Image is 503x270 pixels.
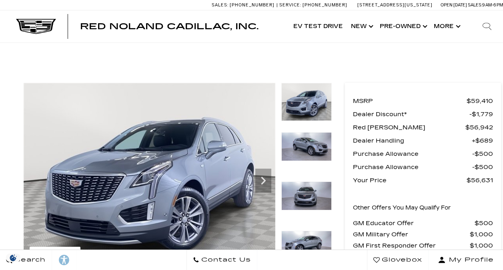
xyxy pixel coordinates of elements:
span: Glovebox [380,254,422,266]
img: Cadillac Dark Logo with Cadillac White Text [16,19,56,34]
a: MSRP $59,410 [353,95,493,107]
a: Red [PERSON_NAME] $56,942 [353,122,493,133]
span: [PHONE_NUMBER] [230,2,275,8]
div: Next [255,169,271,193]
span: $59,410 [467,95,493,107]
span: Your Price [353,175,467,186]
span: $1,000 [470,240,493,251]
span: Service: [279,2,301,8]
a: Purchase Allowance $500 [353,148,493,159]
span: $500 [475,218,493,229]
a: New [347,10,376,42]
span: Search [12,254,46,266]
span: $56,631 [467,175,493,186]
span: Red [PERSON_NAME] [353,122,465,133]
a: GM Educator Offer $500 [353,218,493,229]
span: Sales: [468,2,482,8]
span: My Profile [446,254,494,266]
a: Dealer Handling $689 [353,135,493,146]
button: More [430,10,463,42]
a: Contact Us [186,250,257,270]
span: $56,942 [465,122,493,133]
button: Open user profile menu [429,250,503,270]
span: $500 [472,161,493,173]
span: 9 AM-6 PM [482,2,503,8]
span: Dealer Discount* [353,109,469,120]
a: Purchase Allowance $500 [353,161,493,173]
span: [PHONE_NUMBER] [303,2,347,8]
a: [STREET_ADDRESS][US_STATE] [357,2,433,8]
span: $1,779 [469,109,493,120]
a: Glovebox [367,250,429,270]
a: Red Noland Cadillac, Inc. [80,22,259,30]
span: $689 [472,135,493,146]
a: Dealer Discount* $1,779 [353,109,493,120]
span: Dealer Handling [353,135,472,146]
span: Contact Us [199,254,251,266]
p: Other Offers You May Qualify For [353,202,451,214]
a: GM Military Offer $1,000 [353,229,493,240]
a: GM First Responder Offer $1,000 [353,240,493,251]
img: New 2025 Argent Silver Metallic Cadillac Premium Luxury image 4 [281,231,332,260]
a: Pre-Owned [376,10,430,42]
span: Purchase Allowance [353,148,472,159]
span: MSRP [353,95,467,107]
span: Purchase Allowance [353,161,472,173]
span: $500 [472,148,493,159]
img: New 2025 Argent Silver Metallic Cadillac Premium Luxury image 3 [281,181,332,210]
section: Click to Open Cookie Consent Modal [4,254,22,262]
a: Your Price $56,631 [353,175,493,186]
span: $1,000 [470,229,493,240]
img: New 2025 Argent Silver Metallic Cadillac Premium Luxury image 2 [281,132,332,161]
img: Opt-Out Icon [4,254,22,262]
div: (48) Photos [30,247,80,266]
a: Service: [PHONE_NUMBER] [277,3,349,7]
a: Sales: [PHONE_NUMBER] [212,3,277,7]
span: GM Educator Offer [353,218,475,229]
a: EV Test Drive [289,10,347,42]
span: Sales: [212,2,228,8]
span: GM First Responder Offer [353,240,470,251]
span: GM Military Offer [353,229,470,240]
span: Red Noland Cadillac, Inc. [80,22,259,31]
span: Open [DATE] [441,2,467,8]
img: New 2025 Argent Silver Metallic Cadillac Premium Luxury image 1 [281,83,332,121]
